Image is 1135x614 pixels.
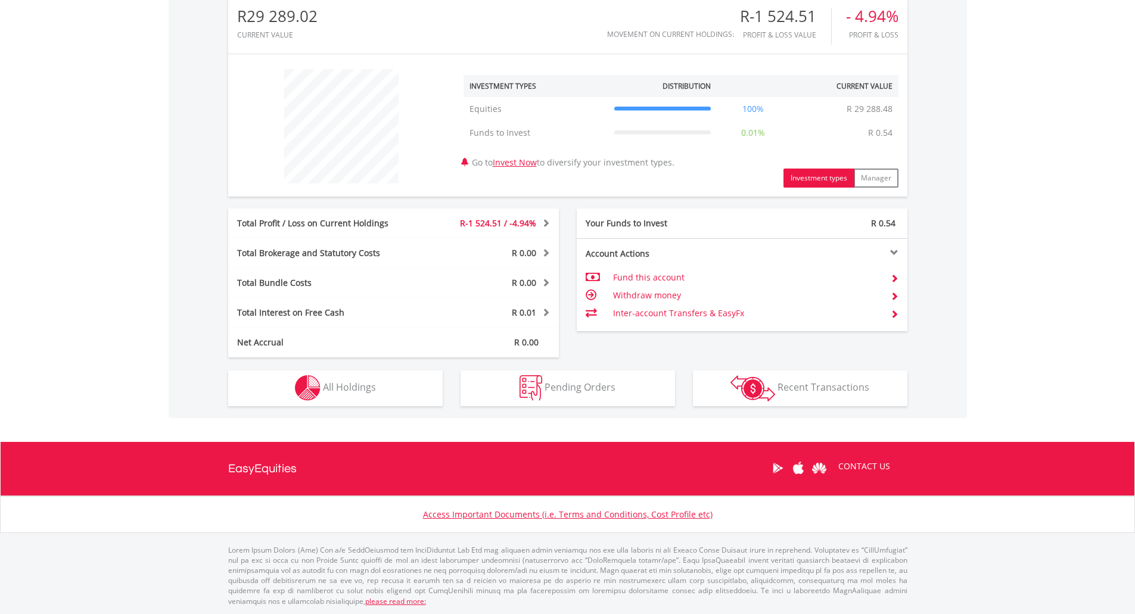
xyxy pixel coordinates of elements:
[783,169,854,188] button: Investment types
[520,375,542,401] img: pending_instructions-wht.png
[493,157,537,168] a: Invest Now
[663,81,711,91] div: Distribution
[461,370,675,406] button: Pending Orders
[778,381,869,394] span: Recent Transactions
[613,269,881,286] td: Fund this account
[613,286,881,304] td: Withdraw money
[323,381,376,394] span: All Holdings
[228,336,421,348] div: Net Accrual
[514,336,539,348] span: R 0.00
[228,277,421,289] div: Total Bundle Costs
[846,8,898,25] div: - 4.94%
[730,375,775,401] img: transactions-zar-wht.png
[577,248,742,260] div: Account Actions
[423,509,713,520] a: Access Important Documents (i.e. Terms and Conditions, Cost Profile etc)
[237,31,318,39] div: CURRENT VALUE
[862,121,898,145] td: R 0.54
[512,307,536,318] span: R 0.01
[740,8,831,25] div: R-1 524.51
[830,450,898,483] a: CONTACT US
[841,97,898,121] td: R 29 288.48
[693,370,907,406] button: Recent Transactions
[512,247,536,258] span: R 0.00
[228,545,907,606] p: Lorem Ipsum Dolors (Ame) Con a/e SeddOeiusmod tem InciDiduntut Lab Etd mag aliquaen admin veniamq...
[545,381,615,394] span: Pending Orders
[455,63,907,188] div: Go to to diversify your investment types.
[237,8,318,25] div: R29 289.02
[228,442,297,495] a: EasyEquities
[846,31,898,39] div: Profit & Loss
[228,307,421,319] div: Total Interest on Free Cash
[717,121,789,145] td: 0.01%
[512,277,536,288] span: R 0.00
[740,31,831,39] div: Profit & Loss Value
[717,97,789,121] td: 100%
[788,450,809,487] a: Apple
[767,450,788,487] a: Google Play
[228,217,421,229] div: Total Profit / Loss on Current Holdings
[295,375,321,401] img: holdings-wht.png
[789,75,898,97] th: Current Value
[607,30,734,38] div: Movement on Current Holdings:
[460,217,536,229] span: R-1 524.51 / -4.94%
[228,247,421,259] div: Total Brokerage and Statutory Costs
[854,169,898,188] button: Manager
[228,370,443,406] button: All Holdings
[809,450,830,487] a: Huawei
[577,217,742,229] div: Your Funds to Invest
[464,121,608,145] td: Funds to Invest
[871,217,895,229] span: R 0.54
[464,75,608,97] th: Investment Types
[613,304,881,322] td: Inter-account Transfers & EasyFx
[365,596,426,606] a: please read more:
[464,97,608,121] td: Equities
